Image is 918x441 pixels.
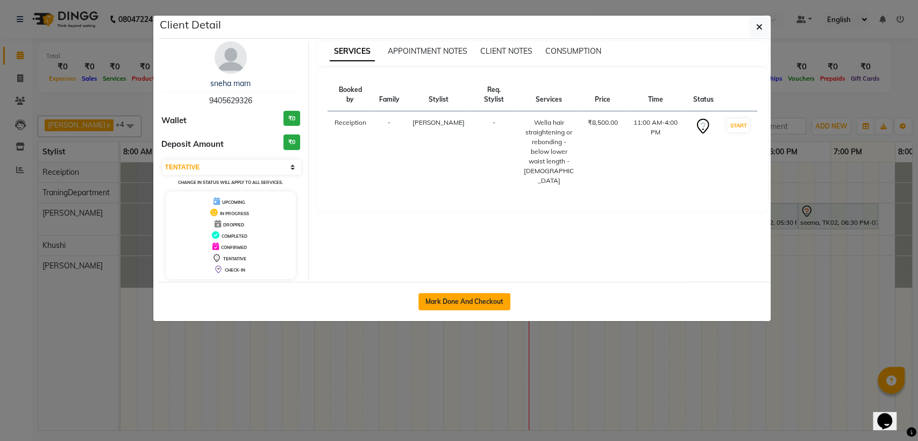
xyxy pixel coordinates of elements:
td: 11:00 AM-4:00 PM [624,111,687,193]
span: CONSUMPTION [545,46,601,56]
span: 9405629326 [209,96,252,105]
th: Time [624,79,687,111]
span: Wallet [161,115,187,127]
img: avatar [215,41,247,74]
span: IN PROGRESS [220,211,249,216]
td: - [373,111,406,193]
button: Mark Done And Checkout [418,293,510,310]
td: Receiption [328,111,373,193]
span: COMPLETED [222,233,247,239]
iframe: chat widget [873,398,907,430]
span: CONFIRMED [221,245,247,250]
h3: ₹0 [283,134,300,150]
th: Services [517,79,581,111]
th: Stylist [406,79,471,111]
span: TENTATIVE [223,256,246,261]
th: Family [373,79,406,111]
td: - [471,111,517,193]
span: [PERSON_NAME] [412,118,465,126]
span: CHECK-IN [225,267,245,273]
h3: ₹0 [283,111,300,126]
small: Change in status will apply to all services. [178,180,283,185]
span: Deposit Amount [161,138,224,151]
span: CLIENT NOTES [480,46,532,56]
a: sneha mam [210,79,251,88]
th: Req. Stylist [471,79,517,111]
span: APPOINTMENT NOTES [388,46,467,56]
div: Wella hair straightening or rebonding - below lower waist length - [DEMOGRAPHIC_DATA] [523,118,575,186]
span: DROPPED [223,222,244,227]
th: Price [581,79,624,111]
span: UPCOMING [222,200,245,205]
h5: Client Detail [160,17,221,33]
button: START [727,119,749,132]
span: SERVICES [330,42,375,61]
th: Status [686,79,720,111]
th: Booked by [328,79,373,111]
div: ₹8,500.00 [588,118,618,127]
